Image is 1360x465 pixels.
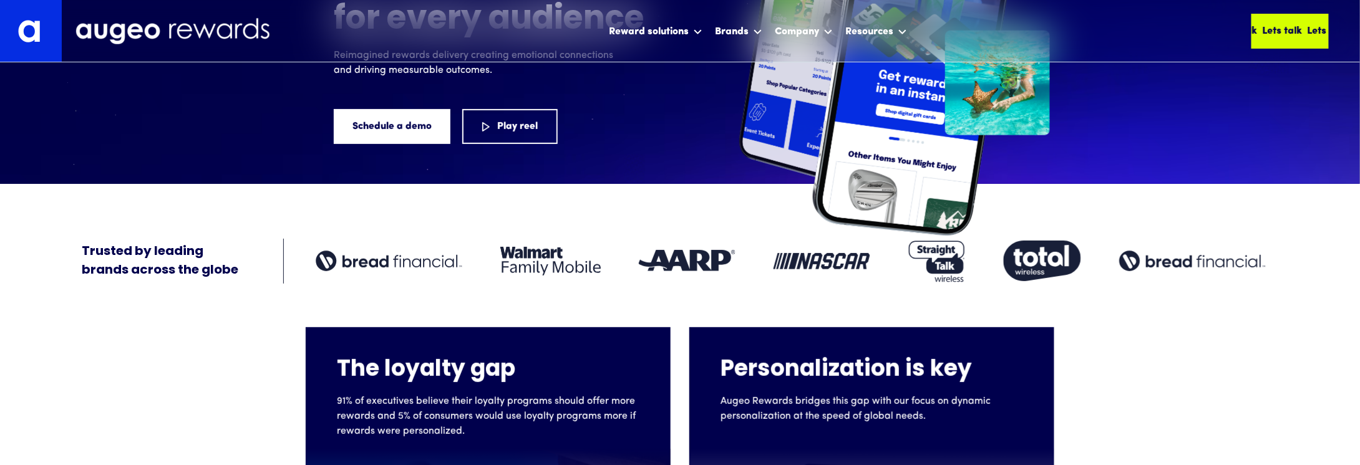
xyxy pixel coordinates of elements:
[334,48,621,78] p: Reimagined rewards delivery creating emotional connections and driving measurable outcomes.
[772,14,836,47] div: Company
[712,14,765,47] div: Brands
[1218,24,1258,39] div: Lets talk
[606,14,706,47] div: Reward solutions
[1251,14,1329,49] a: Lets talkLets talkLets talk
[845,24,893,39] div: Resources
[82,242,238,280] div: Trusted by leading brands across the globe
[842,14,910,47] div: Resources
[334,109,450,144] a: Schedule a demo
[721,358,1023,383] h4: Personalization is key
[500,247,601,276] img: Client logo: Walmart Family Mobile
[721,394,1023,424] p: Augeo Rewards bridges this gap with our focus on dynamic personalization at the speed of global n...
[337,358,639,383] h4: The loyalty gap
[609,24,689,39] div: Reward solutions
[715,24,749,39] div: Brands
[462,109,558,144] a: Play reel
[775,24,819,39] div: Company
[337,394,639,439] p: 91% of executives believe their loyalty programs should offer more rewards and 5% of consumers wo...
[1308,24,1348,39] div: Lets talk
[1263,24,1303,39] div: Lets talk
